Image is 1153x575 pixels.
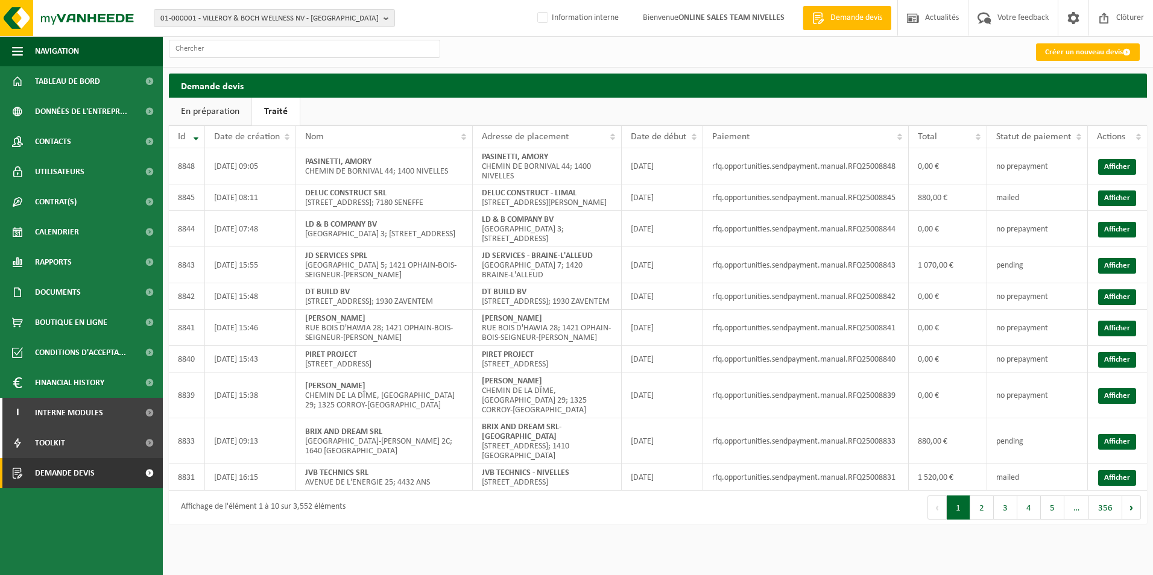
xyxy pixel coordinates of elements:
[703,283,909,310] td: rfq.opportunities.sendpayment.manual.RFQ25008842
[296,247,473,283] td: [GEOGRAPHIC_DATA] 5; 1421 OPHAIN-BOIS-SEIGNEUR-[PERSON_NAME]
[482,377,542,386] strong: [PERSON_NAME]
[305,350,357,359] strong: PIRET PROJECT
[909,148,987,184] td: 0,00 €
[678,13,785,22] strong: ONLINE SALES TEAM NIVELLES
[909,283,987,310] td: 0,00 €
[205,247,296,283] td: [DATE] 15:55
[473,372,622,418] td: CHEMIN DE LA DÎME, [GEOGRAPHIC_DATA] 29; 1325 CORROY-[GEOGRAPHIC_DATA]
[175,497,346,518] div: Affichage de l'élément 1 à 10 sur 3,552 éléments
[35,157,84,187] span: Utilisateurs
[169,283,205,310] td: 8842
[909,372,987,418] td: 0,00 €
[909,211,987,247] td: 0,00 €
[622,247,703,283] td: [DATE]
[909,464,987,491] td: 1 520,00 €
[482,189,576,198] strong: DELUC CONSTRUCT - LIMAL
[35,458,95,488] span: Demande devis
[994,495,1017,520] button: 3
[35,66,100,96] span: Tableau de bord
[160,10,379,28] span: 01-000001 - VILLEROY & BOCH WELLNESS NV - [GEOGRAPHIC_DATA]
[169,346,205,372] td: 8840
[703,418,909,464] td: rfq.opportunities.sendpayment.manual.RFQ25008833
[473,184,622,211] td: [STREET_ADDRESS][PERSON_NAME]
[296,184,473,211] td: [STREET_ADDRESS]; 7180 SENEFFE
[482,423,561,441] strong: BRIX AND DREAM SRL-[GEOGRAPHIC_DATA]
[296,283,473,310] td: [STREET_ADDRESS]; 1930 ZAVENTEM
[305,382,365,391] strong: [PERSON_NAME]
[622,184,703,211] td: [DATE]
[482,132,569,142] span: Adresse de placement
[252,98,300,125] a: Traité
[1098,258,1136,274] a: Afficher
[169,184,205,211] td: 8845
[622,283,703,310] td: [DATE]
[35,187,77,217] span: Contrat(s)
[305,468,368,477] strong: JVB TECHNICS SRL
[305,220,377,229] strong: LD & B COMPANY BV
[996,261,1023,270] span: pending
[803,6,891,30] a: Demande devis
[473,211,622,247] td: [GEOGRAPHIC_DATA] 3; [STREET_ADDRESS]
[996,391,1048,400] span: no prepayment
[482,287,526,297] strong: DT BUILD BV
[996,324,1048,333] span: no prepayment
[996,292,1048,301] span: no prepayment
[1122,495,1141,520] button: Next
[205,283,296,310] td: [DATE] 15:48
[296,211,473,247] td: [GEOGRAPHIC_DATA] 3; [STREET_ADDRESS]
[1098,321,1136,336] a: Afficher
[205,346,296,372] td: [DATE] 15:43
[169,310,205,346] td: 8841
[927,495,947,520] button: Previous
[473,418,622,464] td: [STREET_ADDRESS]; 1410 [GEOGRAPHIC_DATA]
[703,148,909,184] td: rfq.opportunities.sendpayment.manual.RFQ25008848
[535,9,619,27] label: Information interne
[947,495,970,520] button: 1
[205,184,296,211] td: [DATE] 08:11
[1098,289,1136,305] a: Afficher
[169,211,205,247] td: 8844
[631,132,686,142] span: Date de début
[473,247,622,283] td: [GEOGRAPHIC_DATA] 7; 1420 BRAINE-L'ALLEUD
[918,132,937,142] span: Total
[1098,159,1136,175] a: Afficher
[473,148,622,184] td: CHEMIN DE BORNIVAL 44; 1400 NIVELLES
[703,310,909,346] td: rfq.opportunities.sendpayment.manual.RFQ25008841
[205,418,296,464] td: [DATE] 09:13
[622,148,703,184] td: [DATE]
[909,418,987,464] td: 880,00 €
[622,464,703,491] td: [DATE]
[169,40,440,58] input: Chercher
[622,211,703,247] td: [DATE]
[996,162,1048,171] span: no prepayment
[482,251,593,260] strong: JD SERVICES - BRAINE-L'ALLEUD
[35,398,103,428] span: Interne modules
[482,468,569,477] strong: JVB TECHNICS - NIVELLES
[1036,43,1140,61] a: Créer un nouveau devis
[1064,495,1089,520] span: …
[996,437,1023,446] span: pending
[305,427,382,436] strong: BRIX AND DREAM SRL
[703,184,909,211] td: rfq.opportunities.sendpayment.manual.RFQ25008845
[1098,434,1136,450] a: Afficher
[169,464,205,491] td: 8831
[622,372,703,418] td: [DATE]
[473,283,622,310] td: [STREET_ADDRESS]; 1930 ZAVENTEM
[35,307,107,338] span: Boutique en ligne
[473,310,622,346] td: RUE BOIS D'HAWIA 28; 1421 OPHAIN-BOIS-SEIGNEUR-[PERSON_NAME]
[622,346,703,372] td: [DATE]
[205,372,296,418] td: [DATE] 15:38
[305,157,371,166] strong: PASINETTI, AMORY
[703,464,909,491] td: rfq.opportunities.sendpayment.manual.RFQ25008831
[909,247,987,283] td: 1 070,00 €
[35,96,127,127] span: Données de l'entrepr...
[1098,222,1136,237] a: Afficher
[305,132,324,142] span: Nom
[296,148,473,184] td: CHEMIN DE BORNIVAL 44; 1400 NIVELLES
[1098,388,1136,404] a: Afficher
[205,211,296,247] td: [DATE] 07:48
[996,225,1048,234] span: no prepayment
[473,464,622,491] td: [STREET_ADDRESS]
[482,152,548,162] strong: PASINETTI, AMORY
[205,310,296,346] td: [DATE] 15:46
